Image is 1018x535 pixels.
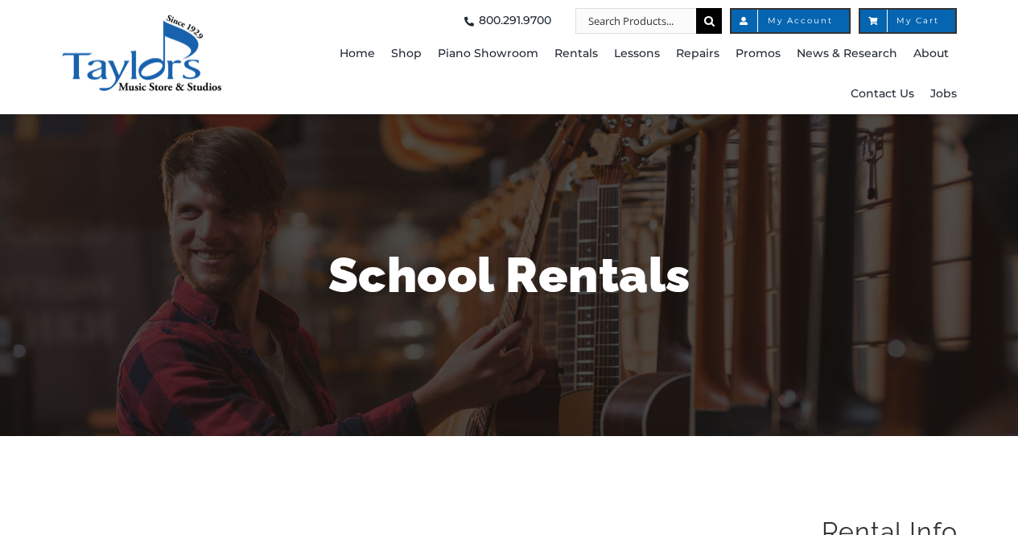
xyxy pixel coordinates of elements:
span: Shop [391,41,422,67]
nav: Main Menu [294,34,957,114]
a: Contact Us [851,74,914,114]
a: My Account [730,8,851,34]
nav: Top Right [294,8,957,34]
a: About [913,34,949,74]
span: Piano Showroom [438,41,538,67]
span: News & Research [797,41,897,67]
span: Repairs [676,41,719,67]
span: Rentals [554,41,598,67]
span: Contact Us [851,81,914,107]
a: My Cart [859,8,957,34]
span: My Cart [876,17,939,25]
a: Lessons [614,34,660,74]
a: Shop [391,34,422,74]
a: Repairs [676,34,719,74]
span: Jobs [930,81,957,107]
a: 800.291.9700 [460,8,551,34]
span: My Account [748,17,833,25]
span: 800.291.9700 [479,8,551,34]
a: Promos [736,34,781,74]
span: Lessons [614,41,660,67]
h1: School Rentals [39,241,980,309]
span: About [913,41,949,67]
a: Jobs [930,74,957,114]
a: Home [340,34,375,74]
a: Piano Showroom [438,34,538,74]
input: Search Products... [575,8,696,34]
span: Promos [736,41,781,67]
a: taylors-music-store-west-chester [61,12,222,28]
input: Search [696,8,722,34]
span: Home [340,41,375,67]
a: Rentals [554,34,598,74]
a: News & Research [797,34,897,74]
